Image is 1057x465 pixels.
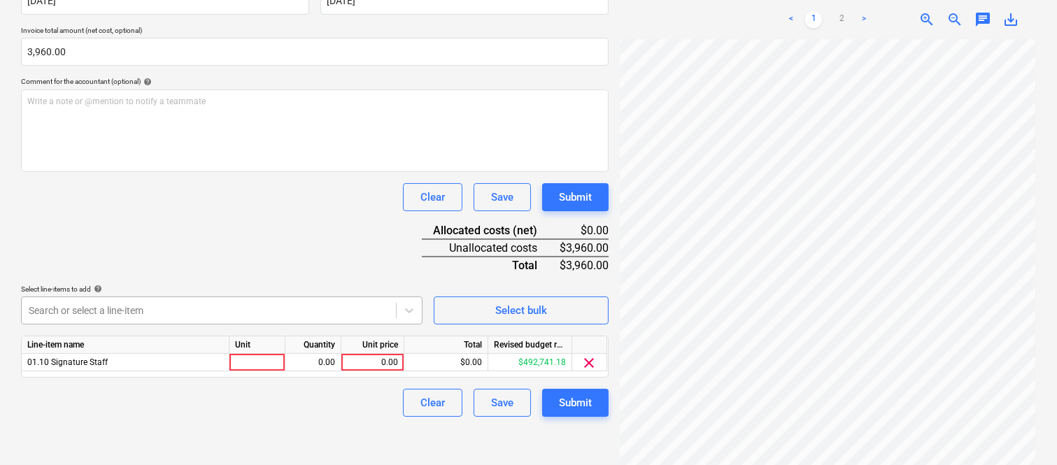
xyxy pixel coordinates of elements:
span: save_alt [1002,11,1019,28]
button: Save [474,389,531,417]
div: Select line-items to add [21,285,423,294]
a: Previous page [783,11,800,28]
span: help [141,78,152,86]
span: 01.10 Signature Staff [27,357,108,367]
div: Submit [559,188,592,206]
p: Invoice total amount (net cost, optional) [21,26,609,38]
div: Unallocated costs [422,239,560,257]
a: Next page [856,11,872,28]
button: Save [474,183,531,211]
div: Select bulk [495,301,547,320]
div: Line-item name [22,336,229,354]
span: help [91,285,102,293]
div: Save [491,394,513,412]
input: Invoice total amount (net cost, optional) [21,38,609,66]
div: Unit [229,336,285,354]
a: Page 1 is your current page [805,11,822,28]
div: Save [491,188,513,206]
button: Clear [403,183,462,211]
div: Unit price [341,336,404,354]
div: $492,741.18 [488,354,572,371]
span: clear [581,355,598,371]
div: $3,960.00 [560,239,609,257]
div: Submit [559,394,592,412]
span: chat [974,11,991,28]
iframe: Chat Widget [987,398,1057,465]
div: Allocated costs (net) [422,222,560,239]
div: 0.00 [347,354,398,371]
div: Revised budget remaining [488,336,572,354]
button: Clear [403,389,462,417]
button: Submit [542,183,609,211]
div: Total [404,336,488,354]
div: $0.00 [560,222,609,239]
a: Page 2 [833,11,850,28]
div: Quantity [285,336,341,354]
span: zoom_in [918,11,935,28]
span: zoom_out [946,11,963,28]
button: Select bulk [434,296,609,324]
div: $3,960.00 [560,257,609,273]
div: Comment for the accountant (optional) [21,77,609,86]
button: Submit [542,389,609,417]
div: $0.00 [404,354,488,371]
div: Total [422,257,560,273]
div: Clear [420,188,445,206]
div: Clear [420,394,445,412]
div: 0.00 [291,354,335,371]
